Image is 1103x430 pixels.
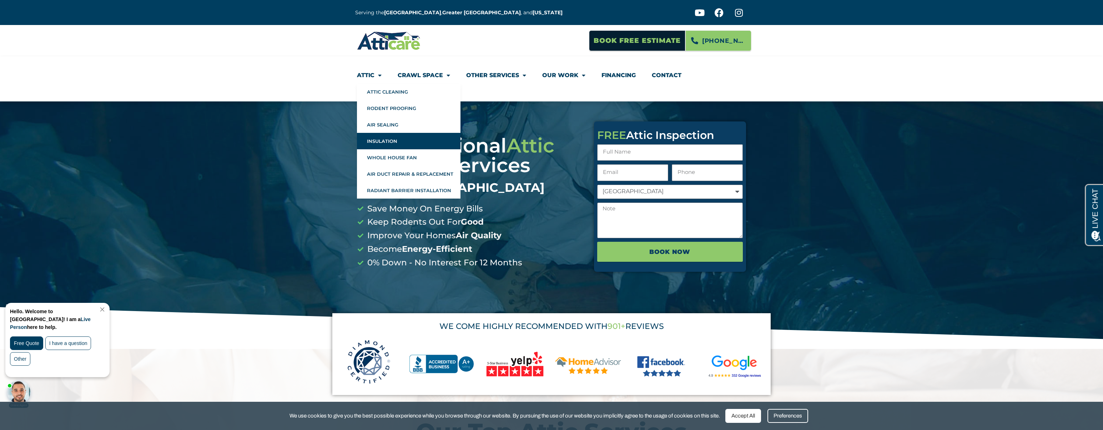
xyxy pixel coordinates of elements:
iframe: Chat Invitation [4,301,118,409]
span: Become [366,242,472,256]
span: FREE [597,129,626,142]
span: [PHONE_NUMBER] [702,35,746,47]
div: Attic Inspection [597,130,743,141]
a: [US_STATE] [533,9,563,16]
a: [GEOGRAPHIC_DATA] [384,9,441,16]
div: WE COME HIGHLY RECOMMENDED WITH REVIEWS [342,322,761,330]
div: #1 Professional Services [357,136,583,195]
span: Save Money On Energy Bills [366,202,483,216]
b: Air Quality [456,230,502,240]
input: Email [597,164,668,181]
a: Whole House Fan [357,149,460,166]
a: Insulation [357,133,460,149]
a: Greater [GEOGRAPHIC_DATA] [442,9,521,16]
span: BOOK NOW [649,246,690,258]
a: Our Work [542,67,585,84]
span: Improve Your Homes [366,229,502,242]
b: Energy-Efficient [402,244,472,254]
nav: Menu [357,67,746,91]
a: Air Sealing [357,116,460,133]
a: Book Free Estimate [589,30,685,51]
div: in the [GEOGRAPHIC_DATA] [357,180,583,195]
span: Opens a chat window [17,6,57,15]
a: Attic Cleaning [357,84,460,100]
a: Crawl Space [398,67,450,84]
div: Preferences [767,409,808,423]
a: [PHONE_NUMBER] [685,30,751,51]
ul: Attic [357,84,460,199]
span: We use cookies to give you the best possible experience while you browse through our website. By ... [289,411,720,420]
span: Keep Rodents Out For [366,215,484,229]
a: Air Duct Repair & Replacement [357,166,460,182]
a: Rodent Proofing [357,100,460,116]
div: Accept All [725,409,761,423]
a: Attic [357,67,382,84]
input: Only numbers and phone characters (#, -, *, etc) are accepted. [672,164,743,181]
a: Other Services [466,67,526,84]
a: Financing [601,67,636,84]
button: BOOK NOW [597,242,743,262]
input: Full Name [597,144,743,161]
b: Good [461,217,484,227]
p: Serving the , , and [355,9,568,17]
span: Book Free Estimate [594,34,681,47]
span: 901+ [608,321,625,331]
a: Radiant Barrier Installation [357,182,460,199]
a: Contact [652,67,681,84]
span: 0% Down - No Interest For 12 Months [366,256,522,270]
